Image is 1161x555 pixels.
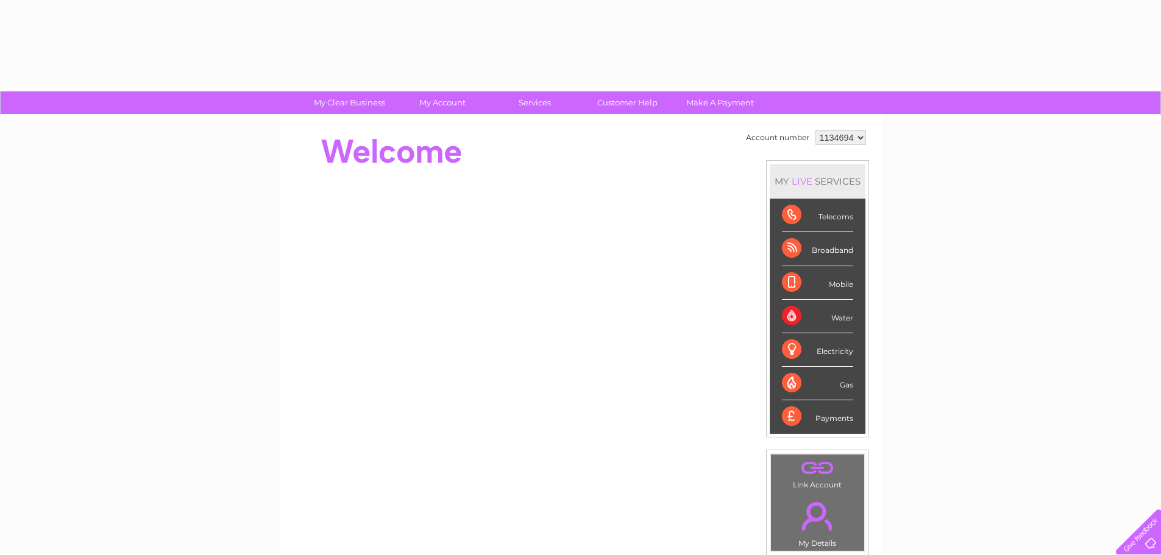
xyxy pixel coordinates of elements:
[789,175,815,187] div: LIVE
[770,164,865,199] div: MY SERVICES
[577,91,678,114] a: Customer Help
[774,458,861,479] a: .
[770,492,865,551] td: My Details
[782,333,853,367] div: Electricity
[782,300,853,333] div: Water
[299,91,400,114] a: My Clear Business
[743,127,812,148] td: Account number
[782,400,853,433] div: Payments
[770,454,865,492] td: Link Account
[782,367,853,400] div: Gas
[670,91,770,114] a: Make A Payment
[392,91,492,114] a: My Account
[782,266,853,300] div: Mobile
[485,91,585,114] a: Services
[782,199,853,232] div: Telecoms
[774,495,861,537] a: .
[782,232,853,266] div: Broadband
